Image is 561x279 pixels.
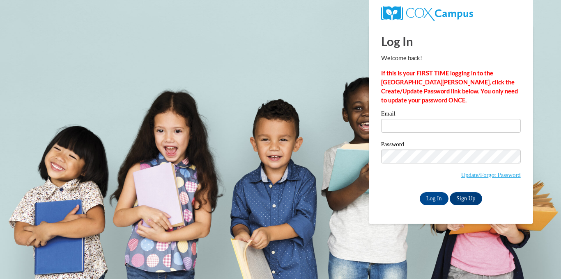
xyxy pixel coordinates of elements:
[381,54,521,63] p: Welcome back!
[381,33,521,50] h1: Log In
[381,111,521,119] label: Email
[381,6,473,21] img: COX Campus
[381,6,521,21] a: COX Campus
[450,192,482,205] a: Sign Up
[381,70,518,104] strong: If this is your FIRST TIME logging in to the [GEOGRAPHIC_DATA][PERSON_NAME], click the Create/Upd...
[420,192,448,205] input: Log In
[461,172,521,178] a: Update/Forgot Password
[381,141,521,150] label: Password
